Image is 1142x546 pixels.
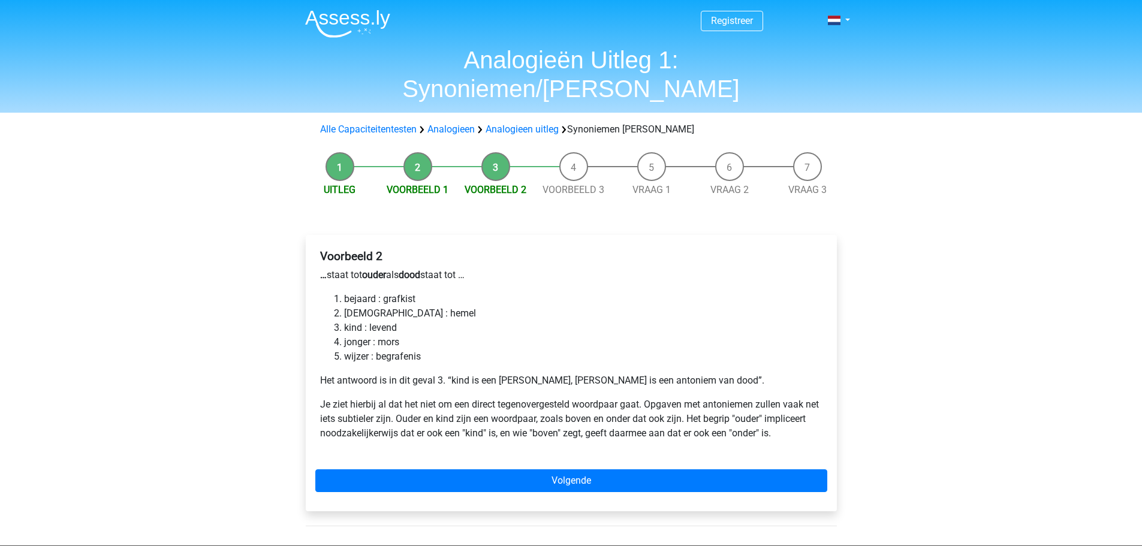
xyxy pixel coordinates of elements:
div: Synoniemen [PERSON_NAME] [315,122,827,137]
li: bejaard : grafkist [344,292,822,306]
a: Registreer [711,15,753,26]
h1: Analogieën Uitleg 1: Synoniemen/[PERSON_NAME] [296,46,847,103]
a: Vraag 3 [788,184,827,195]
b: Voorbeeld 2 [320,249,382,263]
p: Het antwoord is in dit geval 3. “kind is een [PERSON_NAME], [PERSON_NAME] is een antoniem van dood”. [320,373,822,388]
img: Assessly [305,10,390,38]
a: Vraag 2 [710,184,749,195]
a: Voorbeeld 2 [465,184,526,195]
a: Analogieen uitleg [486,123,559,135]
a: Volgende [315,469,827,492]
li: wijzer : begrafenis [344,349,822,364]
li: [DEMOGRAPHIC_DATA] : hemel [344,306,822,321]
a: Voorbeeld 3 [543,184,604,195]
b: ouder [362,269,386,280]
a: Vraag 1 [632,184,671,195]
a: Alle Capaciteitentesten [320,123,417,135]
b: … [320,269,327,280]
a: Uitleg [324,184,355,195]
p: staat tot als staat tot … [320,268,822,282]
li: kind : levend [344,321,822,335]
a: Analogieen [427,123,475,135]
a: Voorbeeld 1 [387,184,448,195]
b: dood [399,269,420,280]
li: jonger : mors [344,335,822,349]
p: Je ziet hierbij al dat het niet om een direct tegenovergesteld woordpaar gaat. Opgaven met antoni... [320,397,822,441]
